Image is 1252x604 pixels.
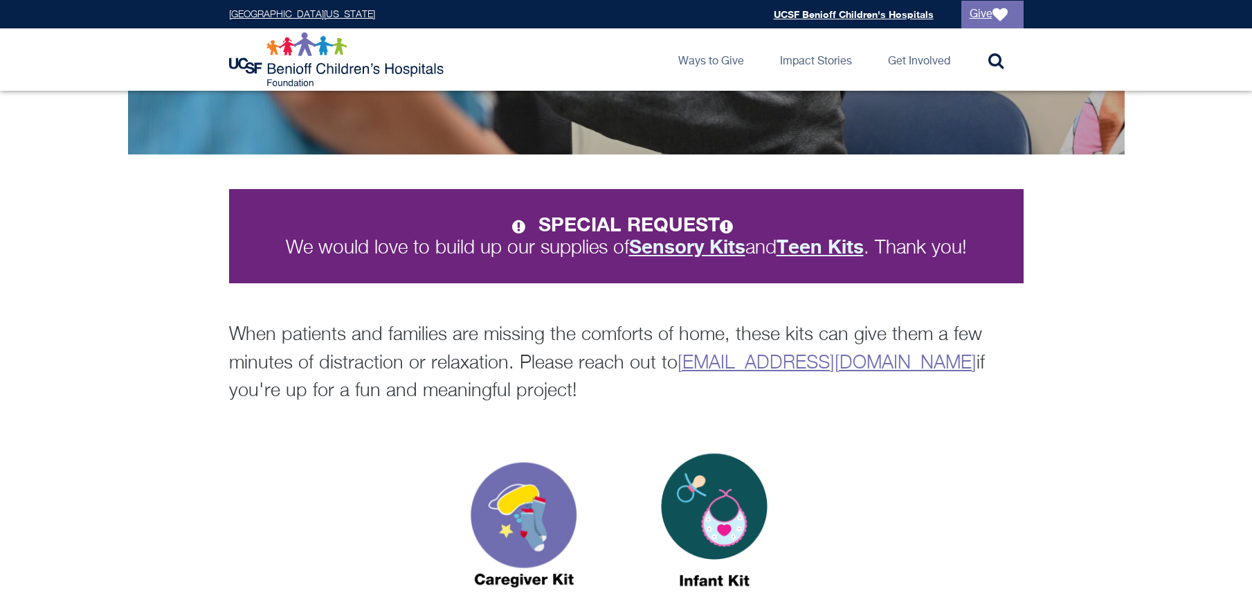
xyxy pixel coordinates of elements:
a: Get Involved [877,28,961,91]
a: Sensory Kits [629,238,745,258]
img: Logo for UCSF Benioff Children's Hospitals Foundation [229,32,447,87]
a: UCSF Benioff Children's Hospitals [774,8,934,20]
a: Ways to Give [667,28,755,91]
strong: Teen Kits [777,235,864,258]
strong: Sensory Kits [629,235,745,258]
a: [EMAIL_ADDRESS][DOMAIN_NAME] [678,354,977,373]
a: Impact Stories [769,28,863,91]
p: When patients and families are missing the comforts of home, these kits can give them a few minut... [229,321,1024,406]
p: We would love to build up our supplies of and . Thank you! [254,214,999,258]
strong: SPECIAL REQUEST [538,213,741,236]
a: Teen Kits [777,238,864,258]
a: [GEOGRAPHIC_DATA][US_STATE] [229,10,375,19]
a: Give [961,1,1024,28]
